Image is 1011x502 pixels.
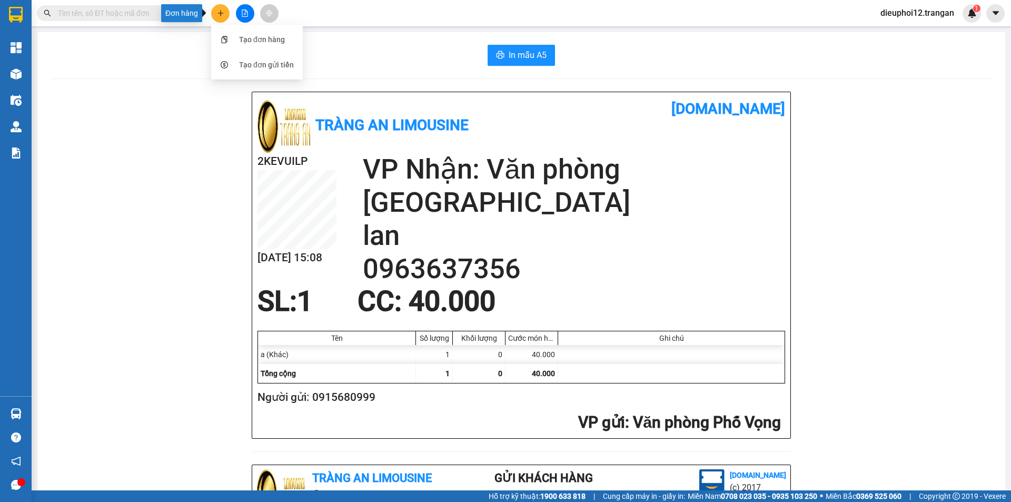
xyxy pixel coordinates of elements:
div: Tên [261,334,413,342]
b: [DOMAIN_NAME] [730,471,786,479]
span: caret-down [991,8,1000,18]
h2: VP Nhận: Văn phòng [GEOGRAPHIC_DATA] [363,153,785,219]
div: Khối lượng [455,334,502,342]
span: Tổng cộng [261,369,296,378]
b: Gửi khách hàng [494,471,593,485]
div: 40.000 [506,345,558,364]
span: dieuphoi12.trangan [872,6,963,19]
span: | [593,490,595,502]
span: Miền Bắc [826,490,901,502]
img: logo.jpg [699,469,725,495]
h2: : Văn phòng Phố Vọng [257,412,781,434]
span: 1 [975,5,978,12]
span: Miền Nam [688,490,817,502]
span: message [11,480,21,490]
img: logo-vxr [9,7,23,23]
span: | [909,490,911,502]
h2: Người gửi: 0915680999 [257,389,781,406]
span: Hỗ trợ kỹ thuật: [489,490,586,502]
img: warehouse-icon [11,95,22,106]
button: caret-down [986,4,1005,23]
img: warehouse-icon [11,68,22,80]
span: Cung cấp máy in - giấy in: [603,490,685,502]
span: 0 [498,369,502,378]
img: icon-new-feature [967,8,977,18]
span: aim [265,9,273,17]
img: logo.jpg [257,100,310,153]
h2: [DATE] 15:08 [257,249,336,267]
strong: 0369 525 060 [856,492,901,500]
span: VP gửi [578,413,625,431]
div: 0 [453,345,506,364]
span: SL: [257,285,297,318]
button: file-add [236,4,254,23]
h2: 0963637356 [363,252,785,286]
span: printer [496,51,504,61]
h2: lan [363,219,785,252]
button: printerIn mẫu A5 [488,45,555,66]
div: a (Khác) [258,345,416,364]
img: warehouse-icon [11,408,22,419]
div: CC : 40.000 [351,286,502,317]
img: warehouse-icon [11,121,22,132]
span: ⚪️ [820,494,823,498]
span: plus [217,9,224,17]
b: Tràng An Limousine [315,116,469,134]
span: search [44,9,51,17]
span: file-add [241,9,249,17]
span: In mẫu A5 [509,48,547,62]
div: Ghi chú [561,334,782,342]
strong: 0708 023 035 - 0935 103 250 [721,492,817,500]
img: dashboard-icon [11,42,22,53]
sup: 1 [973,5,980,12]
b: Tràng An Limousine [312,471,432,485]
input: Tìm tên, số ĐT hoặc mã đơn [58,7,182,19]
span: environment [312,490,321,498]
span: 1 [297,285,313,318]
button: aim [260,4,279,23]
li: (c) 2017 [730,481,786,494]
img: solution-icon [11,147,22,159]
span: copyright [953,493,960,500]
span: 1 [445,369,450,378]
span: question-circle [11,432,21,442]
div: Số lượng [419,334,450,342]
span: notification [11,456,21,466]
b: [DOMAIN_NAME] [671,100,785,117]
span: 40.000 [532,369,555,378]
h2: 2KEVUILP [257,153,336,170]
div: 1 [416,345,453,364]
div: Đơn hàng [161,4,202,22]
strong: 1900 633 818 [540,492,586,500]
button: plus [211,4,230,23]
div: Cước món hàng [508,334,555,342]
